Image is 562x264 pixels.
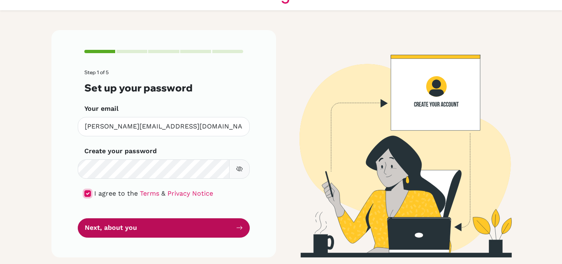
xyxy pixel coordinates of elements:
[161,189,165,197] span: &
[78,117,250,136] input: Insert your email*
[140,189,159,197] a: Terms
[167,189,213,197] a: Privacy Notice
[78,218,250,238] button: Next, about you
[84,69,109,75] span: Step 1 of 5
[94,189,138,197] span: I agree to the
[84,146,157,156] label: Create your password
[84,104,118,114] label: Your email
[84,82,243,94] h3: Set up your password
